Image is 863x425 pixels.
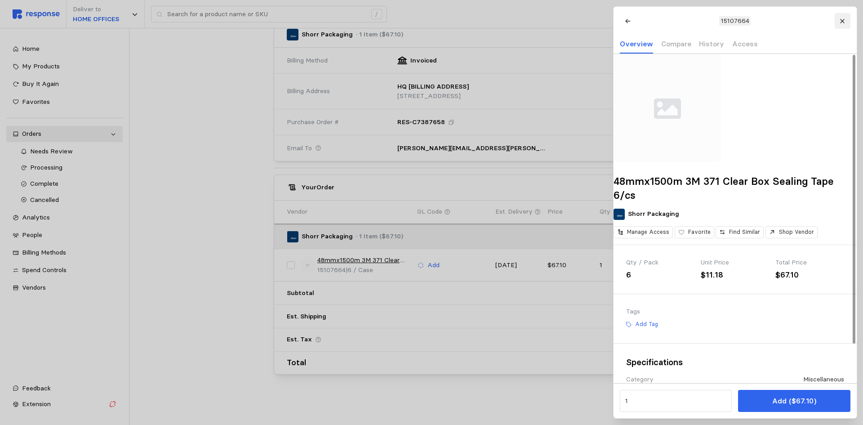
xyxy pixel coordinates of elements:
div: Miscellaneous [803,375,844,384]
button: Add Tag [621,318,661,331]
p: Shorr Packaging [628,209,679,219]
p: Add ($67.10) [772,395,816,407]
button: Manage Access [614,226,673,238]
p: Favorite [688,228,710,236]
button: Shop Vendor [765,226,817,238]
button: Add ($67.10) [738,390,850,412]
p: Manage Access [627,228,669,236]
h3: Specifications [626,356,844,368]
div: Total Price [775,258,844,268]
button: Favorite [674,226,714,238]
img: svg%3e [614,54,721,162]
p: 15107664 [721,16,749,26]
div: Qty / Pack [626,258,694,268]
p: Add Tag [635,320,658,328]
p: History [699,38,724,49]
div: $67.10 [775,269,844,281]
div: Category [626,375,654,384]
div: 6 [626,269,694,281]
p: Find Similar [729,228,760,236]
input: Qty [625,393,726,409]
div: Unit Price [701,258,769,268]
p: Access [732,38,757,49]
h2: 48mmx1500m 3M 371 Clear Box Sealing Tape 6/cs [614,174,857,202]
div: Tags [626,307,844,317]
button: Find Similar [716,226,764,238]
p: Shop Vendor [778,228,814,236]
p: Overview [620,38,653,49]
div: $11.18 [701,269,769,281]
p: Compare [661,38,691,49]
